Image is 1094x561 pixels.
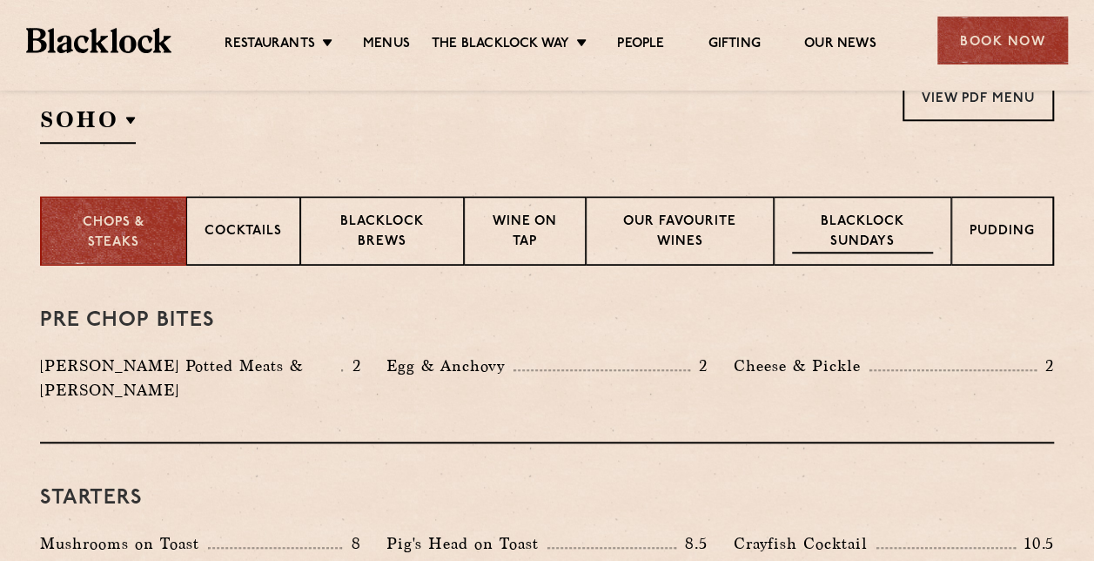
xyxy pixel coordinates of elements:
p: Egg & Anchovy [386,354,513,378]
p: 2 [343,355,360,377]
p: [PERSON_NAME] Potted Meats & [PERSON_NAME] [40,354,341,402]
a: People [617,36,664,55]
div: Book Now [937,17,1068,64]
a: Restaurants [225,36,315,55]
h3: Starters [40,487,1054,510]
a: The Blacklock Way [432,36,569,55]
a: Our News [804,36,876,55]
p: Wine on Tap [482,213,567,253]
p: Mushrooms on Toast [40,531,208,556]
a: View PDF Menu [903,73,1054,121]
p: 2 [1037,355,1054,377]
p: Blacklock Brews [319,213,446,253]
img: BL_Textured_Logo-footer-cropped.svg [26,28,171,52]
p: 2 [690,355,708,377]
p: Pig's Head on Toast [386,531,547,556]
p: Cocktails [205,222,282,244]
p: 10.5 [1016,532,1054,555]
p: Chops & Steaks [59,213,168,253]
p: Crayfish Cocktail [734,531,876,556]
p: Blacklock Sundays [792,213,933,253]
p: 8 [342,532,360,555]
h3: Pre Chop Bites [40,309,1054,332]
p: 8.5 [676,532,708,555]
p: Pudding [970,222,1035,244]
h2: SOHO [40,105,136,144]
p: Our favourite wines [604,213,755,253]
p: Cheese & Pickle [734,354,869,378]
a: Gifting [708,36,760,55]
a: Menus [363,36,410,55]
